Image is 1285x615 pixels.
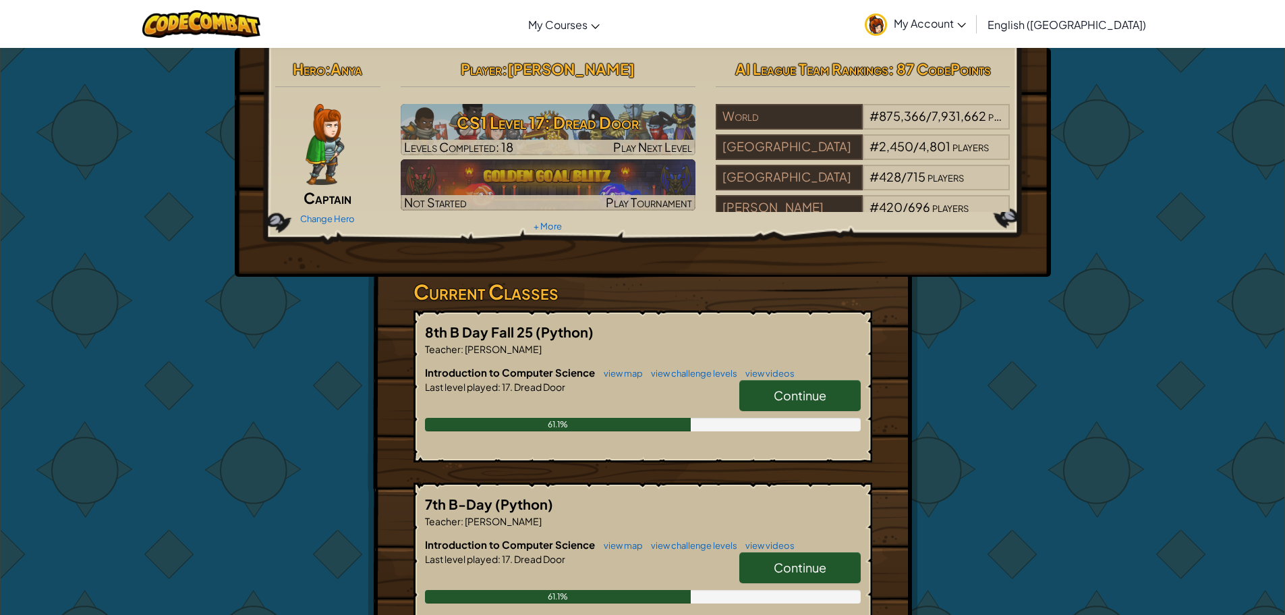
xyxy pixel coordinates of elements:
a: view map [597,540,643,551]
span: My Account [894,16,966,30]
span: / [926,108,932,124]
span: [PERSON_NAME] [507,59,635,78]
div: [GEOGRAPHIC_DATA] [716,165,863,190]
img: CodeCombat logo [142,10,260,38]
span: English ([GEOGRAPHIC_DATA]) [988,18,1146,32]
span: Dread Door [513,553,565,565]
span: players [927,169,964,184]
span: : [502,59,507,78]
a: [GEOGRAPHIC_DATA]#2,450/4,801players [716,147,1010,163]
img: CS1 Level 17: Dread Door [401,104,695,155]
a: view challenge levels [644,540,737,551]
span: 8th B Day Fall 25 [425,323,536,340]
span: Teacher [425,515,461,527]
span: Introduction to Computer Science [425,538,597,551]
span: Last level played [425,553,498,565]
div: World [716,104,863,130]
span: # [869,138,879,154]
span: : [498,553,501,565]
span: players [952,138,989,154]
span: Introduction to Computer Science [425,366,597,379]
span: 7th B-Day [425,496,495,512]
span: 7,931,662 [932,108,986,124]
a: World#875,366/7,931,662players [716,117,1010,132]
span: [PERSON_NAME] [463,515,542,527]
span: : [461,343,463,355]
span: # [869,169,879,184]
span: Player [461,59,502,78]
span: Captain [304,188,351,207]
span: / [913,138,919,154]
span: 875,366 [879,108,926,124]
span: [PERSON_NAME] [463,343,542,355]
span: Last level played [425,381,498,393]
span: My Courses [528,18,588,32]
span: : [325,59,331,78]
span: players [988,108,1025,124]
img: avatar [865,14,887,36]
span: Continue [774,387,826,403]
a: + More [534,221,562,232]
span: 2,450 [879,138,913,154]
img: Golden Goal [401,159,695,211]
span: 696 [908,199,930,215]
a: Play Next Level [401,104,695,155]
a: view videos [739,368,795,379]
span: 4,801 [919,138,950,154]
span: # [869,199,879,215]
span: players [932,199,969,215]
a: [PERSON_NAME]#420/696players [716,208,1010,223]
span: Levels Completed: 18 [404,139,513,155]
a: view challenge levels [644,368,737,379]
span: (Python) [536,323,594,340]
span: 17. [501,553,513,565]
span: Anya [331,59,362,78]
div: [PERSON_NAME] [716,195,863,221]
span: AI League Team Rankings [735,59,888,78]
a: My Courses [521,6,606,43]
span: Continue [774,560,826,575]
a: My Account [858,3,973,45]
div: 61.1% [425,590,691,604]
span: Play Next Level [613,139,692,155]
span: / [903,199,908,215]
div: 61.1% [425,418,691,431]
span: Teacher [425,343,461,355]
span: 17. [501,381,513,393]
a: [GEOGRAPHIC_DATA]#428/715players [716,178,1010,193]
span: : [461,515,463,527]
h3: CS1 Level 17: Dread Door [401,107,695,138]
span: # [869,108,879,124]
span: Not Started [404,194,467,210]
span: Play Tournament [606,194,692,210]
a: English ([GEOGRAPHIC_DATA]) [981,6,1153,43]
img: captain-pose.png [306,104,344,185]
span: : [498,381,501,393]
a: Change Hero [300,213,355,224]
span: (Python) [495,496,553,512]
span: : 87 CodePoints [888,59,991,78]
span: / [901,169,907,184]
a: Not StartedPlay Tournament [401,159,695,211]
span: Dread Door [513,381,565,393]
span: 420 [879,199,903,215]
span: 428 [879,169,901,184]
h3: Current Classes [413,277,872,307]
a: view videos [739,540,795,551]
div: [GEOGRAPHIC_DATA] [716,134,863,160]
span: Hero [293,59,325,78]
a: view map [597,368,643,379]
span: 715 [907,169,925,184]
